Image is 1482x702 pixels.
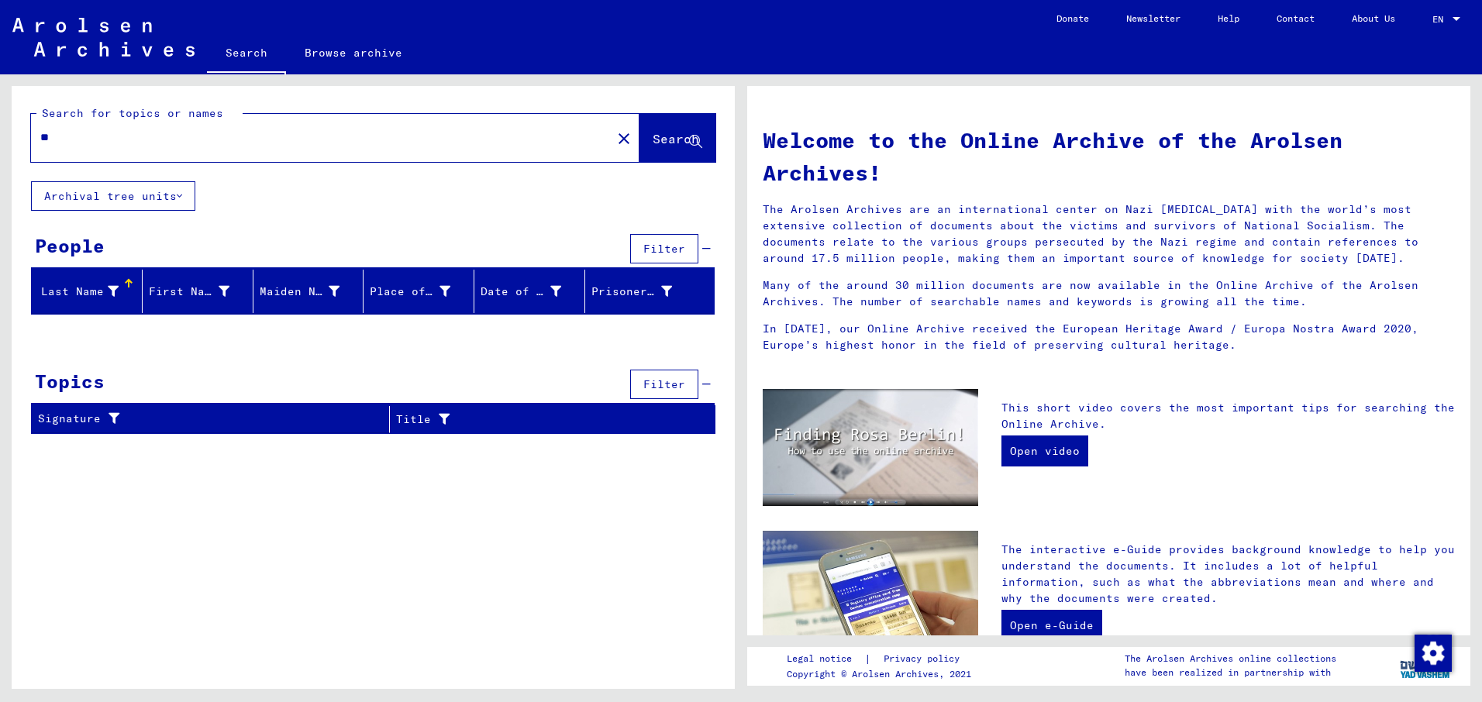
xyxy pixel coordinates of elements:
div: Title [396,411,677,428]
mat-header-cell: First Name [143,270,253,313]
p: have been realized in partnership with [1125,666,1336,680]
p: Copyright © Arolsen Archives, 2021 [787,667,978,681]
div: First Name [149,279,253,304]
p: This short video covers the most important tips for searching the Online Archive. [1001,400,1455,432]
mat-icon: close [615,129,633,148]
a: Open video [1001,435,1088,466]
img: Arolsen_neg.svg [12,18,195,57]
div: Date of Birth [481,279,584,304]
mat-label: Search for topics or names [42,106,223,120]
h1: Welcome to the Online Archive of the Arolsen Archives! [763,124,1455,189]
div: Change consent [1414,634,1451,671]
button: Archival tree units [31,181,195,211]
div: First Name [149,284,229,300]
img: Change consent [1415,635,1452,672]
div: Place of Birth [370,279,474,304]
mat-header-cell: Maiden Name [253,270,364,313]
span: Filter [643,242,685,256]
button: Filter [630,234,698,263]
button: Search [639,114,715,162]
div: Maiden Name [260,279,364,304]
a: Open e-Guide [1001,610,1102,641]
span: EN [1432,14,1449,25]
button: Filter [630,370,698,399]
img: video.jpg [763,389,978,506]
a: Privacy policy [871,651,978,667]
p: The interactive e-Guide provides background knowledge to help you understand the documents. It in... [1001,542,1455,607]
p: Many of the around 30 million documents are now available in the Online Archive of the Arolsen Ar... [763,277,1455,310]
mat-header-cell: Prisoner # [585,270,714,313]
a: Browse archive [286,34,421,71]
div: People [35,232,105,260]
div: Signature [38,411,370,427]
div: Signature [38,407,389,432]
span: Filter [643,377,685,391]
mat-header-cell: Place of Birth [364,270,474,313]
div: Prisoner # [591,279,695,304]
div: Last Name [38,279,142,304]
mat-header-cell: Date of Birth [474,270,585,313]
img: eguide.jpg [763,531,978,674]
div: Title [396,407,696,432]
p: In [DATE], our Online Archive received the European Heritage Award / Europa Nostra Award 2020, Eu... [763,321,1455,353]
span: Search [653,131,699,146]
button: Clear [608,122,639,153]
p: The Arolsen Archives online collections [1125,652,1336,666]
p: The Arolsen Archives are an international center on Nazi [MEDICAL_DATA] with the world’s most ext... [763,201,1455,267]
mat-header-cell: Last Name [32,270,143,313]
div: Last Name [38,284,119,300]
div: Maiden Name [260,284,340,300]
div: Place of Birth [370,284,450,300]
a: Legal notice [787,651,864,667]
img: yv_logo.png [1397,646,1455,685]
div: Topics [35,367,105,395]
div: | [787,651,978,667]
div: Prisoner # [591,284,672,300]
a: Search [207,34,286,74]
div: Date of Birth [481,284,561,300]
